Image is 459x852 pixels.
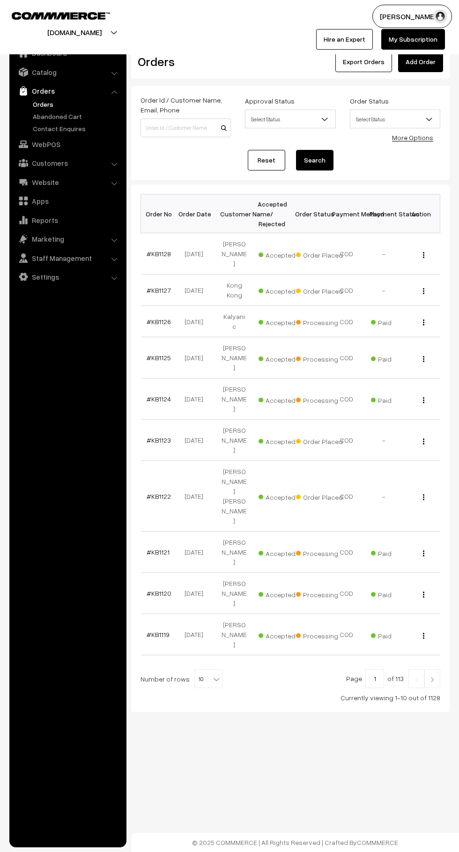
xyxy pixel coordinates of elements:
[259,248,305,260] span: Accepted
[296,587,343,600] span: Processing
[12,212,123,229] a: Reports
[259,546,305,558] span: Accepted
[423,397,424,403] img: Menu
[178,532,215,573] td: [DATE]
[178,337,215,378] td: [DATE]
[328,461,365,532] td: COD
[328,573,365,614] td: COD
[365,420,403,461] td: -
[259,315,305,327] span: Accepted
[296,284,343,296] span: Order Placed
[387,674,404,682] span: of 113
[398,52,443,72] a: Add Order
[259,587,305,600] span: Accepted
[365,194,403,233] th: Payment Status
[178,274,215,306] td: [DATE]
[328,614,365,655] td: COD
[412,677,421,682] img: Left
[141,119,231,137] input: Order Id / Customer Name / Customer Email / Customer Phone
[30,124,123,133] a: Contact Enquires
[245,110,335,128] span: Select Status
[259,352,305,364] span: Accepted
[428,677,437,682] img: Right
[141,674,190,684] span: Number of rows
[423,633,424,639] img: Menu
[147,395,171,403] a: #KB1124
[12,250,123,267] a: Staff Management
[178,378,215,420] td: [DATE]
[296,434,343,446] span: Order Placed
[259,490,305,502] span: Accepted
[392,133,433,141] a: More Options
[423,319,424,326] img: Menu
[423,356,424,362] img: Menu
[423,592,424,598] img: Menu
[371,315,418,327] span: Paid
[371,587,418,600] span: Paid
[296,546,343,558] span: Processing
[259,393,305,405] span: Accepted
[147,286,171,294] a: #KB1127
[178,461,215,532] td: [DATE]
[12,9,94,21] a: COMMMERCE
[245,111,335,127] span: Select Status
[215,532,253,573] td: [PERSON_NAME]
[147,548,170,556] a: #KB1121
[12,230,123,247] a: Marketing
[147,318,171,326] a: #KB1126
[178,194,215,233] th: Order Date
[215,378,253,420] td: [PERSON_NAME]
[253,194,290,233] th: Accepted / Rejected
[350,96,389,106] label: Order Status
[131,833,459,852] footer: © 2025 COMMMERCE | All Rights Reserved | Crafted By
[141,194,178,233] th: Order No
[371,629,418,641] span: Paid
[147,589,171,597] a: #KB1120
[328,233,365,274] td: COD
[259,434,305,446] span: Accepted
[296,629,343,641] span: Processing
[147,630,170,638] a: #KB1119
[296,393,343,405] span: Processing
[328,274,365,306] td: COD
[423,550,424,556] img: Menu
[215,461,253,532] td: [PERSON_NAME] [PERSON_NAME]
[178,306,215,337] td: [DATE]
[245,96,295,106] label: Approval Status
[12,174,123,191] a: Website
[194,669,222,688] span: 10
[215,274,253,306] td: Kong Kong
[147,250,171,258] a: #KB1128
[215,337,253,378] td: [PERSON_NAME]
[215,573,253,614] td: [PERSON_NAME]
[328,420,365,461] td: COD
[141,693,440,703] div: Currently viewing 1-10 out of 1128
[12,82,123,99] a: Orders
[12,155,123,171] a: Customers
[141,95,231,115] label: Order Id / Customer Name, Email, Phone
[371,393,418,405] span: Paid
[12,136,123,153] a: WebPOS
[403,194,440,233] th: Action
[372,5,452,28] button: [PERSON_NAME]…
[259,284,305,296] span: Accepted
[423,252,424,258] img: Menu
[178,614,215,655] td: [DATE]
[365,461,403,532] td: -
[371,352,418,364] span: Paid
[350,110,440,128] span: Select Status
[316,29,373,50] a: Hire an Expert
[147,354,171,362] a: #KB1125
[30,111,123,121] a: Abandoned Cart
[423,438,424,445] img: Menu
[178,233,215,274] td: [DATE]
[138,54,230,69] h2: Orders
[350,111,440,127] span: Select Status
[328,194,365,233] th: Payment Method
[423,494,424,500] img: Menu
[195,670,222,689] span: 10
[346,674,362,682] span: Page
[365,274,403,306] td: -
[215,420,253,461] td: [PERSON_NAME]
[248,150,285,170] a: Reset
